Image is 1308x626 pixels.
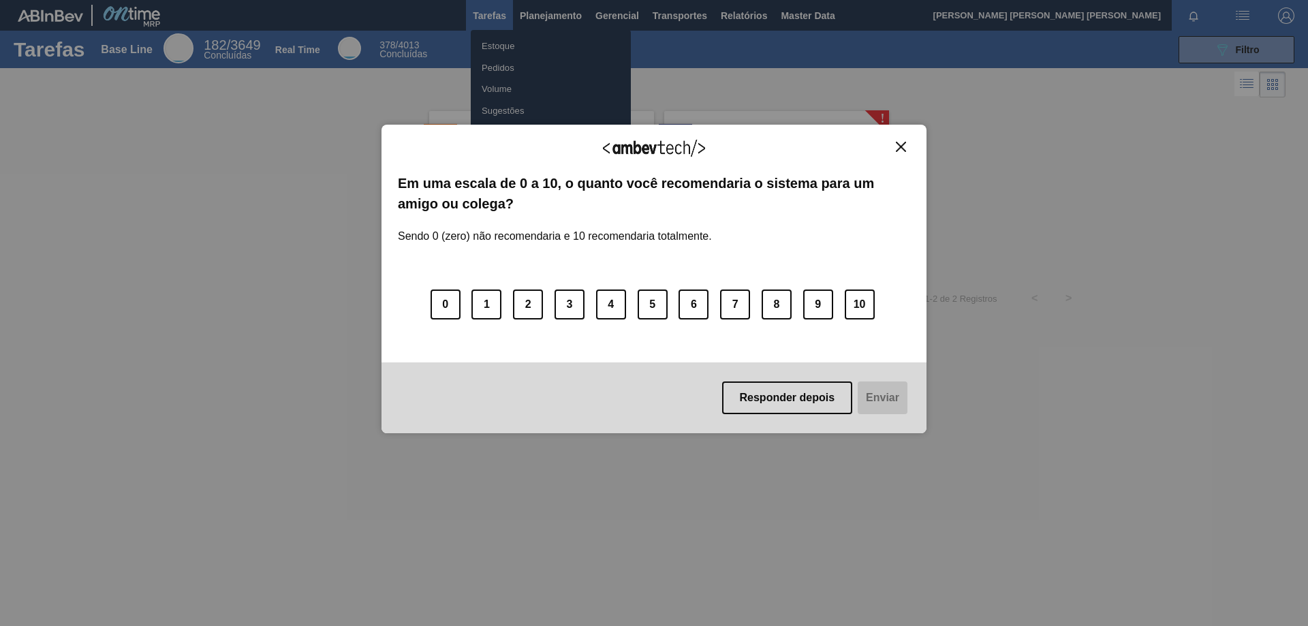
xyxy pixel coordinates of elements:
label: Sendo 0 (zero) não recomendaria e 10 recomendaria totalmente. [398,214,712,242]
img: Close [896,142,906,152]
button: 10 [845,289,875,319]
button: 4 [596,289,626,319]
button: Close [892,141,910,153]
button: 2 [513,289,543,319]
button: 1 [471,289,501,319]
button: 3 [555,289,585,319]
button: 0 [431,289,461,319]
button: Responder depois [722,381,853,414]
button: 8 [762,289,792,319]
button: 9 [803,289,833,319]
button: 6 [679,289,708,319]
button: 5 [638,289,668,319]
button: 7 [720,289,750,319]
img: Logo Ambevtech [603,140,705,157]
label: Em uma escala de 0 a 10, o quanto você recomendaria o sistema para um amigo ou colega? [398,173,910,215]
